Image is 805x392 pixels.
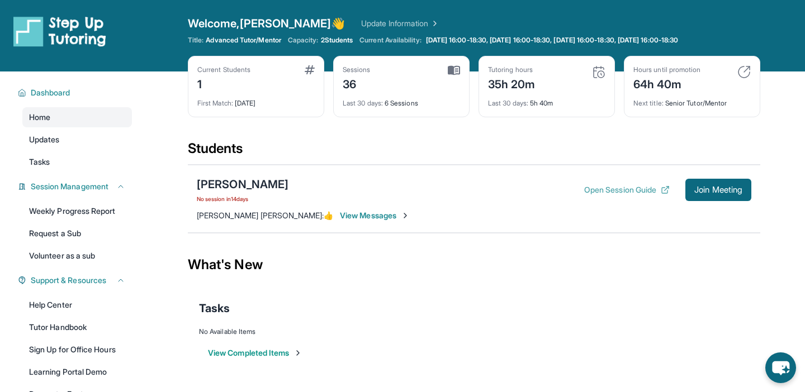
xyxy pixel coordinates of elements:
span: Support & Resources [31,275,106,286]
img: card [305,65,315,74]
img: card [448,65,460,75]
a: Help Center [22,295,132,315]
div: 64h 40m [633,74,700,92]
span: 2 Students [321,36,353,45]
button: View Completed Items [208,347,302,358]
button: Open Session Guide [584,184,670,195]
span: Tasks [199,300,230,316]
button: Join Meeting [685,179,751,201]
span: Updates [29,134,60,145]
a: Learning Portal Demo [22,362,132,382]
span: Dashboard [31,87,70,98]
a: Tasks [22,152,132,172]
div: Senior Tutor/Mentor [633,92,751,108]
a: Volunteer as a sub [22,246,132,266]
span: Next title : [633,99,664,107]
button: Dashboard [26,87,125,98]
img: card [592,65,605,79]
div: Hours until promotion [633,65,700,74]
div: Sessions [343,65,371,74]
button: Support & Resources [26,275,125,286]
span: Tasks [29,156,50,168]
span: Session Management [31,181,108,192]
span: Last 30 days : [488,99,528,107]
span: View Messages [340,210,410,221]
span: Capacity: [288,36,319,45]
div: What's New [188,240,760,289]
a: Tutor Handbook [22,317,132,337]
div: [DATE] [197,92,315,108]
a: Update Information [361,18,439,29]
a: Weekly Progress Report [22,201,132,221]
div: Students [188,140,760,164]
img: card [737,65,751,79]
a: Home [22,107,132,127]
a: Updates [22,130,132,150]
a: Sign Up for Office Hours [22,340,132,360]
a: Request a Sub [22,223,132,243]
span: Home [29,112,50,123]
span: [PERSON_NAME] [PERSON_NAME] : [197,211,324,220]
span: Advanced Tutor/Mentor [206,36,281,45]
div: Tutoring hours [488,65,536,74]
button: chat-button [765,352,796,383]
div: Current Students [197,65,250,74]
div: No Available Items [199,327,749,336]
div: 36 [343,74,371,92]
img: Chevron-Right [401,211,410,220]
span: First Match : [197,99,233,107]
span: 👍 [324,211,333,220]
div: 35h 20m [488,74,536,92]
img: Chevron Right [428,18,439,29]
div: [PERSON_NAME] [197,176,288,192]
a: [DATE] 16:00-18:30, [DATE] 16:00-18:30, [DATE] 16:00-18:30, [DATE] 16:00-18:30 [424,36,680,45]
span: Last 30 days : [343,99,383,107]
span: Title: [188,36,203,45]
div: 1 [197,74,250,92]
button: Session Management [26,181,125,192]
span: [DATE] 16:00-18:30, [DATE] 16:00-18:30, [DATE] 16:00-18:30, [DATE] 16:00-18:30 [426,36,678,45]
span: Current Availability: [359,36,421,45]
span: Join Meeting [694,187,742,193]
div: 5h 40m [488,92,605,108]
span: Welcome, [PERSON_NAME] 👋 [188,16,345,31]
img: logo [13,16,106,47]
div: 6 Sessions [343,92,460,108]
span: No session in 14 days [197,194,288,203]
